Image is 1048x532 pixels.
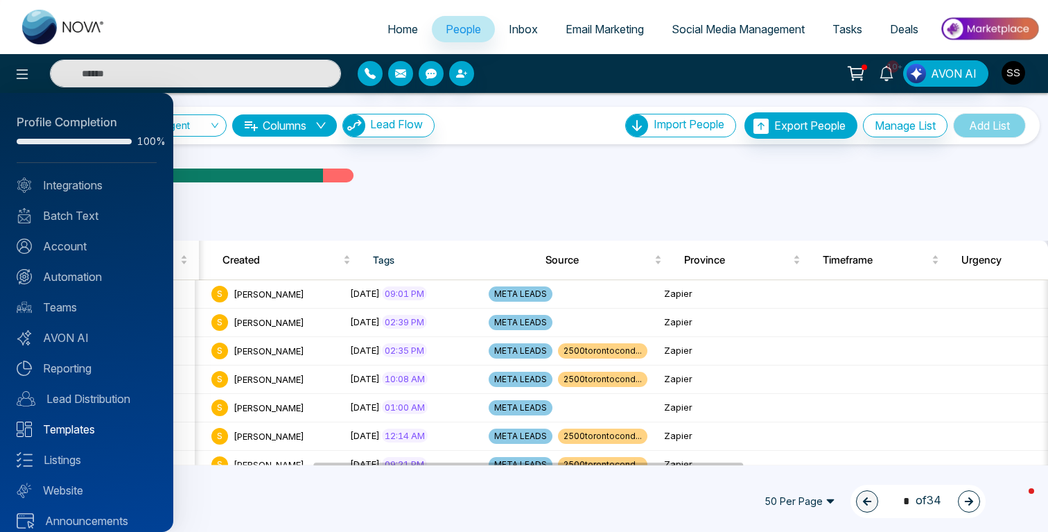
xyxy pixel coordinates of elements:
img: Automation.svg [17,269,32,284]
img: announcements.svg [17,513,34,529]
a: AVON AI [17,329,157,346]
a: Lead Distribution [17,391,157,407]
a: Reporting [17,360,157,377]
img: Lead-dist.svg [17,391,35,406]
a: Website [17,482,157,499]
a: Integrations [17,177,157,194]
img: Listings.svg [17,452,33,467]
a: Teams [17,299,157,316]
img: Integrated.svg [17,178,32,193]
img: Templates.svg [17,422,32,437]
a: Listings [17,452,157,468]
img: batch_text_white.png [17,208,32,223]
span: 100% [137,137,157,146]
iframe: Intercom live chat [1001,485,1034,518]
a: Batch Text [17,207,157,224]
img: team.svg [17,300,32,315]
img: Website.svg [17,483,32,498]
img: Reporting.svg [17,361,32,376]
a: Automation [17,268,157,285]
img: Avon-AI.svg [17,330,32,345]
a: Templates [17,421,157,438]
a: Account [17,238,157,255]
img: Account.svg [17,239,32,254]
a: Announcements [17,513,157,529]
div: Profile Completion [17,114,157,132]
